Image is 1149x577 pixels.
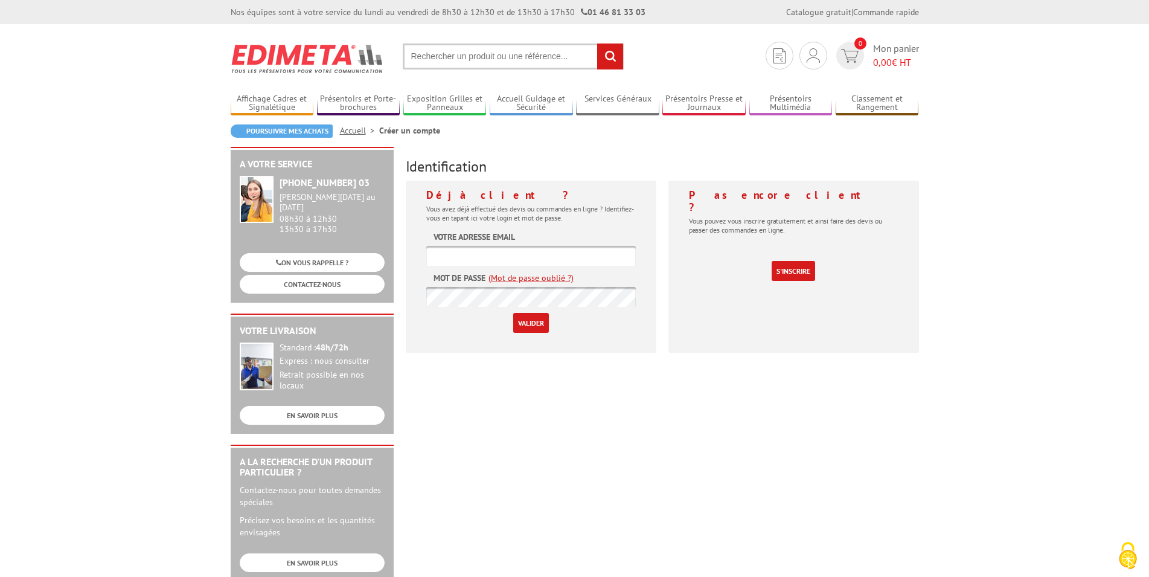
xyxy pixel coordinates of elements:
[240,553,385,572] a: EN SAVOIR PLUS
[240,406,385,425] a: EN SAVOIR PLUS
[317,94,400,114] a: Présentoirs et Porte-brochures
[240,514,385,538] p: Précisez vos besoins et les quantités envisagées
[576,94,659,114] a: Services Généraux
[873,56,892,68] span: 0,00
[434,272,485,284] label: Mot de passe
[662,94,746,114] a: Présentoirs Presse et Journaux
[833,42,919,69] a: devis rapide 0 Mon panier 0,00€ HT
[854,37,866,50] span: 0
[873,42,919,69] span: Mon panier
[240,343,274,390] img: widget-livraison.jpg
[280,192,385,213] div: [PERSON_NAME][DATE] au [DATE]
[240,176,274,223] img: widget-service.jpg
[403,94,487,114] a: Exposition Grilles et Panneaux
[240,253,385,272] a: ON VOUS RAPPELLE ?
[316,342,348,353] strong: 48h/72h
[581,7,645,18] strong: 01 46 81 33 03
[406,159,919,175] h3: Identification
[490,94,573,114] a: Accueil Guidage et Sécurité
[807,48,820,63] img: devis rapide
[772,261,815,281] a: S'inscrire
[403,44,624,69] input: Rechercher un produit ou une référence...
[231,6,645,18] div: Nos équipes sont à votre service du lundi au vendredi de 8h30 à 12h30 et de 13h30 à 17h30
[280,176,370,189] strong: [PHONE_NUMBER] 03
[280,370,385,392] div: Retrait possible en nos locaux
[280,356,385,367] div: Express : nous consulter
[1113,541,1143,571] img: Cookies (fenêtre modale)
[513,313,549,333] input: Valider
[379,124,440,137] li: Créer un compte
[853,7,919,18] a: Commande rapide
[240,326,385,337] h2: Votre livraison
[426,204,636,222] p: Vous avez déjà effectué des devis ou commandes en ligne ? Identifiez-vous en tapant ici votre log...
[240,275,385,294] a: CONTACTEZ-NOUS
[749,94,833,114] a: Présentoirs Multimédia
[689,189,898,213] h4: Pas encore client ?
[873,56,919,69] span: € HT
[426,189,636,201] h4: Déjà client ?
[280,343,385,353] div: Standard :
[773,48,786,63] img: devis rapide
[280,192,385,234] div: 08h30 à 12h30 13h30 à 17h30
[231,36,385,81] img: Edimeta
[240,457,385,478] h2: A la recherche d'un produit particulier ?
[1107,536,1149,577] button: Cookies (fenêtre modale)
[836,94,919,114] a: Classement et Rangement
[231,94,314,114] a: Affichage Cadres et Signalétique
[434,231,515,243] label: Votre adresse email
[597,44,623,69] input: rechercher
[786,7,851,18] a: Catalogue gratuit
[786,6,919,18] div: |
[488,272,574,284] a: (Mot de passe oublié ?)
[231,124,333,138] a: Poursuivre mes achats
[841,49,859,63] img: devis rapide
[240,484,385,508] p: Contactez-nous pour toutes demandes spéciales
[340,125,379,136] a: Accueil
[240,159,385,170] h2: A votre service
[689,216,898,234] p: Vous pouvez vous inscrire gratuitement et ainsi faire des devis ou passer des commandes en ligne.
